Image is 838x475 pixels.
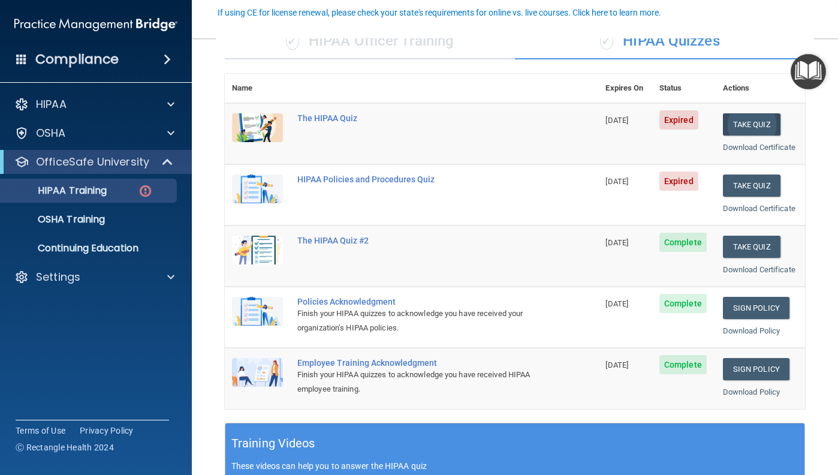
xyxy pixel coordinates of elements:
[36,270,80,284] p: Settings
[723,326,780,335] a: Download Policy
[723,236,780,258] button: Take Quiz
[297,368,538,396] div: Finish your HIPAA quizzes to acknowledge you have received HIPAA employee training.
[36,155,149,169] p: OfficeSafe University
[659,233,707,252] span: Complete
[605,360,628,369] span: [DATE]
[14,270,174,284] a: Settings
[723,265,795,274] a: Download Certificate
[723,387,780,396] a: Download Policy
[723,297,789,319] a: Sign Policy
[138,184,153,199] img: danger-circle.6113f641.png
[231,433,315,454] h5: Training Videos
[14,13,177,37] img: PMB logo
[297,297,538,306] div: Policies Acknowledgment
[297,358,538,368] div: Employee Training Acknowledgment
[723,358,789,380] a: Sign Policy
[297,236,538,245] div: The HIPAA Quiz #2
[8,242,171,254] p: Continuing Education
[605,299,628,308] span: [DATE]
[297,175,538,184] div: HIPAA Policies and Procedures Quiz
[297,306,538,335] div: Finish your HIPAA quizzes to acknowledge you have received your organization’s HIPAA policies.
[598,74,652,103] th: Expires On
[286,32,299,50] span: ✓
[216,7,663,19] button: If using CE for license renewal, please check your state's requirements for online vs. live cours...
[605,177,628,186] span: [DATE]
[605,116,628,125] span: [DATE]
[659,355,707,374] span: Complete
[8,214,105,226] p: OSHA Training
[14,97,174,112] a: HIPAA
[14,126,174,140] a: OSHA
[652,74,716,103] th: Status
[35,51,119,68] h4: Compliance
[605,238,628,247] span: [DATE]
[723,175,780,197] button: Take Quiz
[80,425,134,437] a: Privacy Policy
[225,23,515,59] div: HIPAA Officer Training
[600,32,613,50] span: ✓
[515,23,805,59] div: HIPAA Quizzes
[659,110,698,130] span: Expired
[36,126,66,140] p: OSHA
[218,8,661,17] div: If using CE for license renewal, please check your state's requirements for online vs. live cours...
[231,461,798,471] p: These videos can help you to answer the HIPAA quiz
[36,97,67,112] p: HIPAA
[723,113,780,136] button: Take Quiz
[716,74,805,103] th: Actions
[791,54,826,89] button: Open Resource Center
[297,113,538,123] div: The HIPAA Quiz
[659,172,698,191] span: Expired
[723,204,795,213] a: Download Certificate
[723,143,795,152] a: Download Certificate
[16,425,65,437] a: Terms of Use
[16,441,114,453] span: Ⓒ Rectangle Health 2024
[659,294,707,313] span: Complete
[14,155,174,169] a: OfficeSafe University
[225,74,290,103] th: Name
[8,185,107,197] p: HIPAA Training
